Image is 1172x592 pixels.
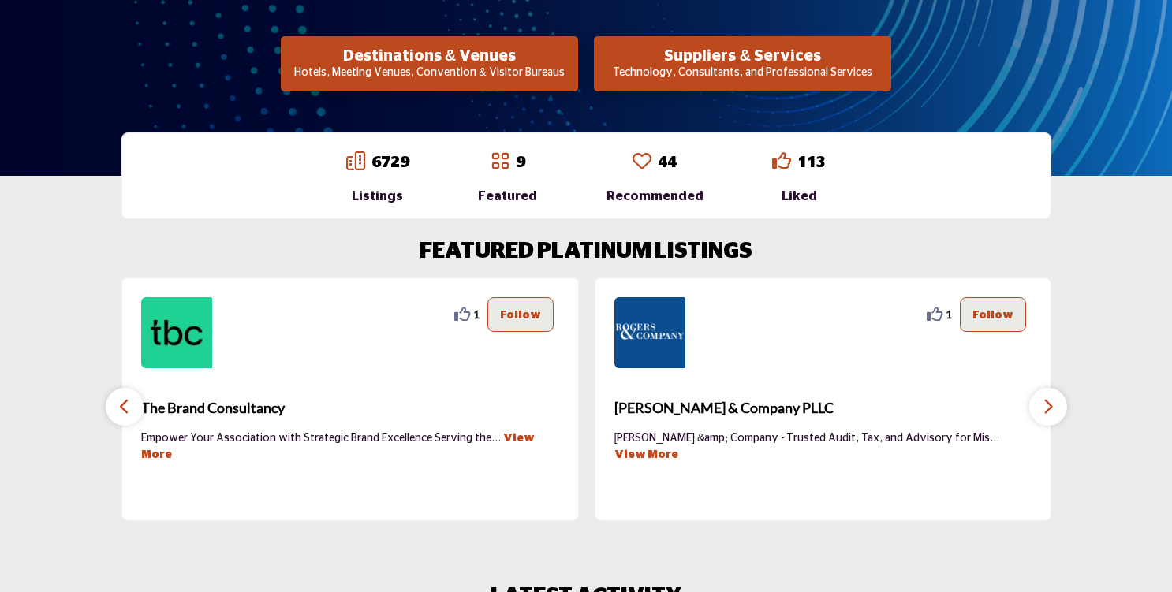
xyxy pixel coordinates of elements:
h2: FEATURED PLATINUM LISTINGS [420,239,752,266]
div: Featured [478,187,537,206]
h2: Suppliers & Services [599,47,886,65]
a: 44 [658,155,677,170]
span: ... [990,433,999,444]
h2: Destinations & Venues [286,47,573,65]
a: Go to Recommended [633,151,651,173]
a: View More [614,449,678,460]
p: Hotels, Meeting Venues, Convention & Visitor Bureaus [286,65,573,81]
span: 1 [946,306,952,322]
a: Go to Featured [491,151,509,173]
p: Empower Your Association with Strategic Brand Excellence Serving the [141,430,559,462]
div: Listings [346,187,409,206]
a: [PERSON_NAME] & Company PLLC [614,387,1032,430]
span: 1 [473,306,480,322]
p: Follow [972,306,1013,323]
button: Follow [487,297,554,332]
b: Rogers & Company PLLC [614,387,1032,430]
div: Recommended [607,187,704,206]
button: Destinations & Venues Hotels, Meeting Venues, Convention & Visitor Bureaus [281,36,578,91]
p: Technology, Consultants, and Professional Services [599,65,886,81]
img: Rogers & Company PLLC [614,297,685,368]
span: [PERSON_NAME] & Company PLLC [614,397,1032,419]
div: Liked [772,187,826,206]
img: The Brand Consultancy [141,297,212,368]
a: 9 [516,155,525,170]
a: 113 [797,155,826,170]
button: Suppliers & Services Technology, Consultants, and Professional Services [594,36,891,91]
i: Go to Liked [772,151,791,170]
p: Follow [500,306,541,323]
span: ... [491,433,501,444]
p: [PERSON_NAME] &amp; Company - Trusted Audit, Tax, and Advisory for Mis [614,430,1032,462]
a: The Brand Consultancy [141,387,559,430]
button: Follow [960,297,1026,332]
span: The Brand Consultancy [141,397,559,419]
a: 6729 [371,155,409,170]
